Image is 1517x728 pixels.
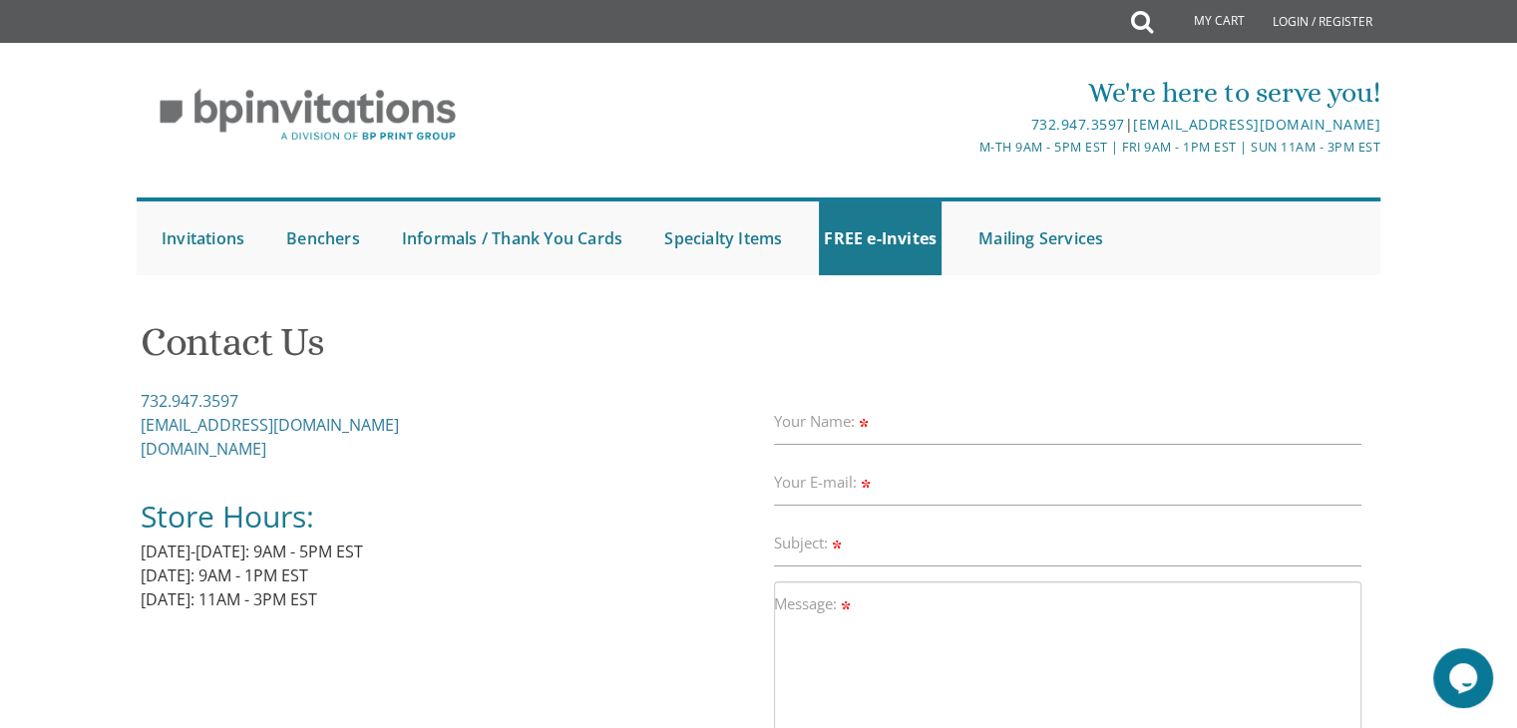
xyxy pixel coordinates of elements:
img: Required [861,480,870,489]
h2: Store Hours: [141,500,759,535]
img: Required [841,601,850,610]
iframe: chat widget [1433,648,1497,708]
label: Subject: [774,533,845,553]
a: Mailing Services [973,201,1108,275]
img: Required [859,419,868,428]
div: We're here to serve you! [553,73,1380,113]
label: Your E-mail: [774,472,874,493]
img: Required [832,541,841,549]
a: Specialty Items [659,201,787,275]
label: Your Name: [774,411,872,432]
label: Message: [774,593,854,614]
a: 732.947.3597 [1030,115,1124,134]
a: My Cart [1151,2,1259,42]
a: 732.947.3597 [141,390,238,412]
a: [EMAIL_ADDRESS][DOMAIN_NAME] [141,414,399,436]
a: FREE e-Invites [819,201,942,275]
h1: Contact Us [141,320,1377,379]
a: Invitations [157,201,249,275]
a: Benchers [281,201,365,275]
a: Informals / Thank You Cards [397,201,627,275]
a: [DOMAIN_NAME] [141,438,266,460]
a: [EMAIL_ADDRESS][DOMAIN_NAME] [1133,115,1380,134]
img: BP Invitation Loft [137,74,479,157]
div: | [553,113,1380,137]
div: [DATE]-[DATE]: 9AM - 5PM EST [DATE]: 9AM - 1PM EST [DATE]: 11AM - 3PM EST [141,389,759,635]
div: M-Th 9am - 5pm EST | Fri 9am - 1pm EST | Sun 11am - 3pm EST [553,137,1380,158]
